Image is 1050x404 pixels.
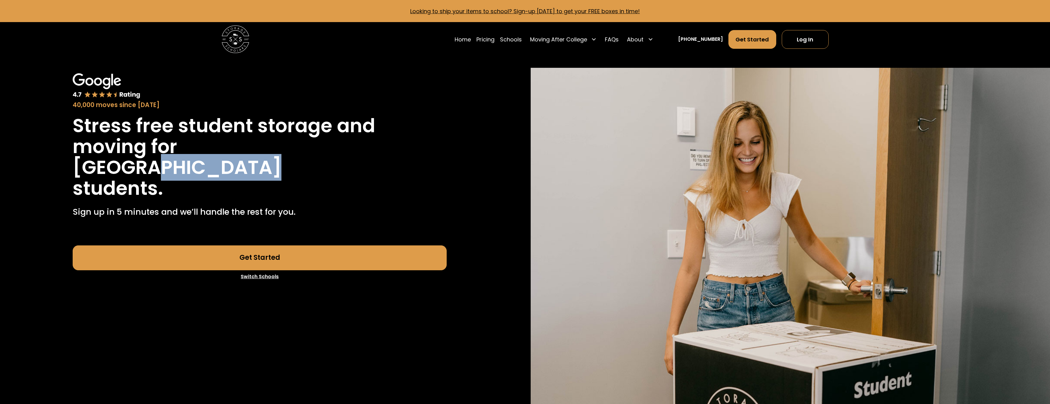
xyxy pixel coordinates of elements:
a: Schools [500,30,522,49]
a: home [222,25,249,53]
h1: [GEOGRAPHIC_DATA] [73,157,281,178]
a: [PHONE_NUMBER] [678,36,723,43]
a: Log In [782,30,829,49]
a: Switch Schools [73,270,447,283]
div: 40,000 moves since [DATE] [73,100,447,110]
div: Moving After College [530,35,587,44]
div: Moving After College [527,30,600,49]
a: Get Started [73,245,447,270]
a: Home [455,30,471,49]
div: About [627,35,643,44]
div: About [624,30,656,49]
img: Google 4.7 star rating [73,73,140,99]
a: Pricing [476,30,494,49]
img: Storage Scholars main logo [222,25,249,53]
h1: students. [73,178,163,199]
a: Get Started [728,30,776,49]
a: FAQs [605,30,619,49]
h1: Stress free student storage and moving for [73,115,447,157]
p: Sign up in 5 minutes and we’ll handle the rest for you. [73,206,296,218]
a: Looking to ship your items to school? Sign-up [DATE] to get your FREE boxes in time! [410,7,640,15]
